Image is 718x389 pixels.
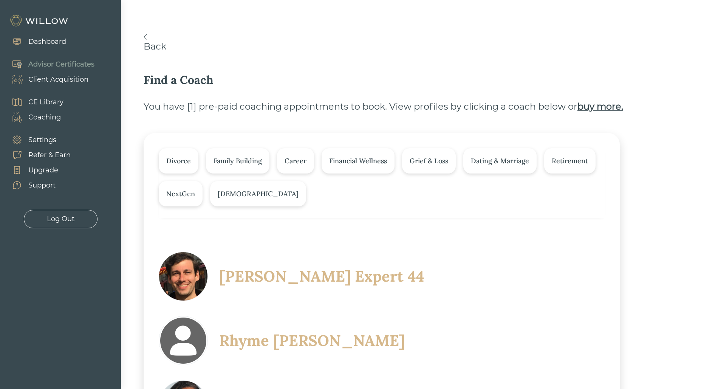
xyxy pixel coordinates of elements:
div: Divorce [166,156,191,166]
div: Dating & Marriage [471,156,529,166]
div: Client Acquisition [28,74,88,85]
div: [DEMOGRAPHIC_DATA] [218,189,299,199]
a: Coaching [4,110,63,125]
a: Client Acquisition [4,72,94,87]
a: Refer & Earn [4,147,71,163]
div: Dashboard [28,37,66,47]
div: Family Building [214,156,262,166]
div: Find a Coach [144,71,650,88]
a: Advisor Certificates [4,57,94,72]
img: Willow [9,15,70,27]
a: CE Library [4,95,63,110]
div: NextGen [166,189,195,199]
a: [PERSON_NAME] Expert 44 [159,252,424,301]
div: Advisor Certificates [28,59,94,70]
a: Rhyme [PERSON_NAME] [159,316,405,365]
div: Career [285,156,306,166]
div: Grief & Loss [410,156,448,166]
div: Settings [28,135,56,145]
a: Dashboard [4,34,66,49]
div: You have [ 1 ] pre-paid coaching appointments to book. View profiles by clicking a coach below or [144,100,650,113]
div: Refer & Earn [28,150,71,160]
div: Retirement [552,156,588,166]
div: Rhyme [PERSON_NAME] [219,331,405,350]
img: < [144,34,147,40]
div: Financial Wellness [329,156,387,166]
a: Upgrade [4,163,71,178]
div: Upgrade [28,165,58,175]
div: CE Library [28,97,63,107]
div: [PERSON_NAME] Expert 44 [219,267,424,286]
div: Support [28,180,56,191]
a: Back [144,34,650,52]
a: Settings [4,132,71,147]
div: Coaching [28,112,61,122]
div: Log Out [47,214,74,224]
b: buy more. [577,101,623,112]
